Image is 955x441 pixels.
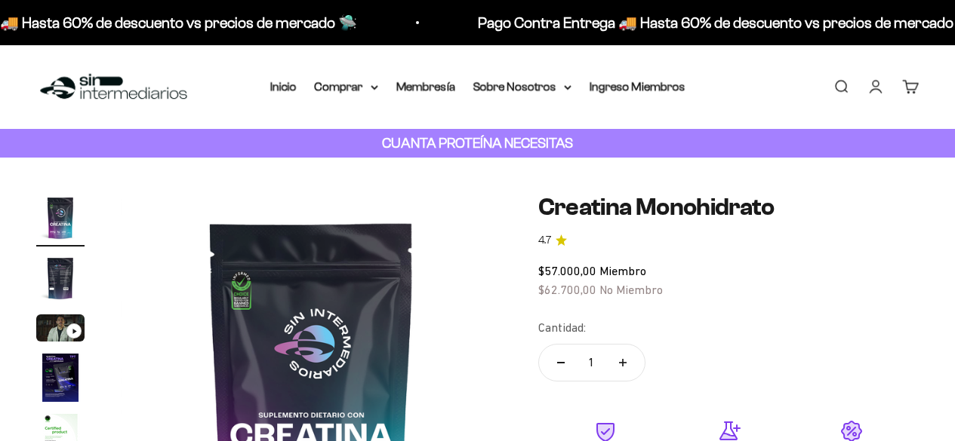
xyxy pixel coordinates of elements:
[396,80,455,93] a: Membresía
[538,264,596,277] span: $57.000,00
[36,354,85,402] img: Creatina Monohidrato
[36,254,85,307] button: Ir al artículo 2
[36,194,85,242] img: Creatina Monohidrato
[315,77,378,96] summary: Comprar
[539,345,583,381] button: Reducir cantidad
[538,194,919,220] h1: Creatina Monohidrato
[599,264,646,277] span: Miembro
[36,314,85,346] button: Ir al artículo 3
[601,345,645,381] button: Aumentar cantidad
[538,232,919,249] a: 4.74.7 de 5.0 estrellas
[36,194,85,247] button: Ir al artículo 1
[270,80,297,93] a: Inicio
[538,232,551,249] span: 4.7
[473,77,571,96] summary: Sobre Nosotros
[538,318,586,338] label: Cantidad:
[538,283,596,296] span: $62.700,00
[599,283,663,296] span: No Miembro
[36,354,85,406] button: Ir al artículo 4
[590,80,685,93] a: Ingreso Miembros
[382,135,573,151] strong: CUANTA PROTEÍNA NECESITAS
[36,254,85,302] img: Creatina Monohidrato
